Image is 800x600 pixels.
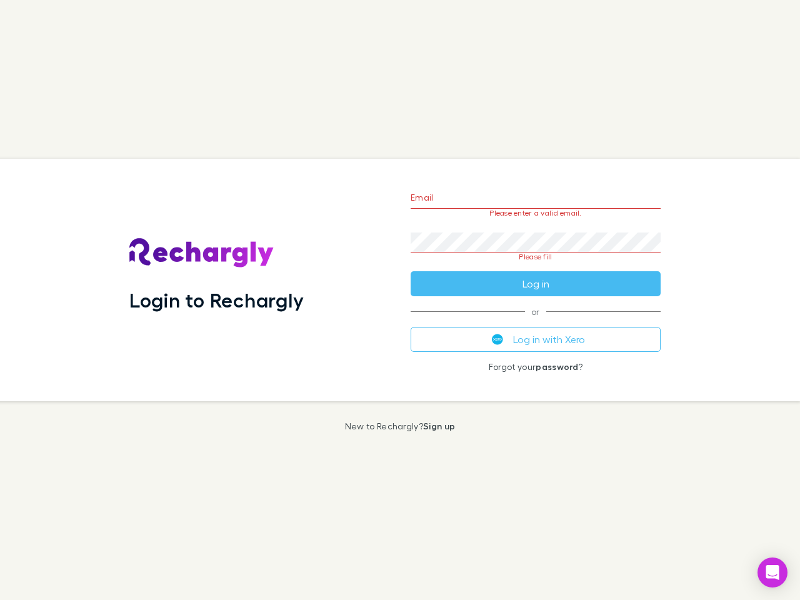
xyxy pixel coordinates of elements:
p: Please fill [411,252,661,261]
p: New to Rechargly? [345,421,456,431]
p: Please enter a valid email. [411,209,661,217]
a: Sign up [423,421,455,431]
div: Open Intercom Messenger [757,557,787,587]
img: Xero's logo [492,334,503,345]
img: Rechargly's Logo [129,238,274,268]
a: password [536,361,578,372]
span: or [411,311,661,312]
button: Log in with Xero [411,327,661,352]
p: Forgot your ? [411,362,661,372]
h1: Login to Rechargly [129,288,304,312]
button: Log in [411,271,661,296]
